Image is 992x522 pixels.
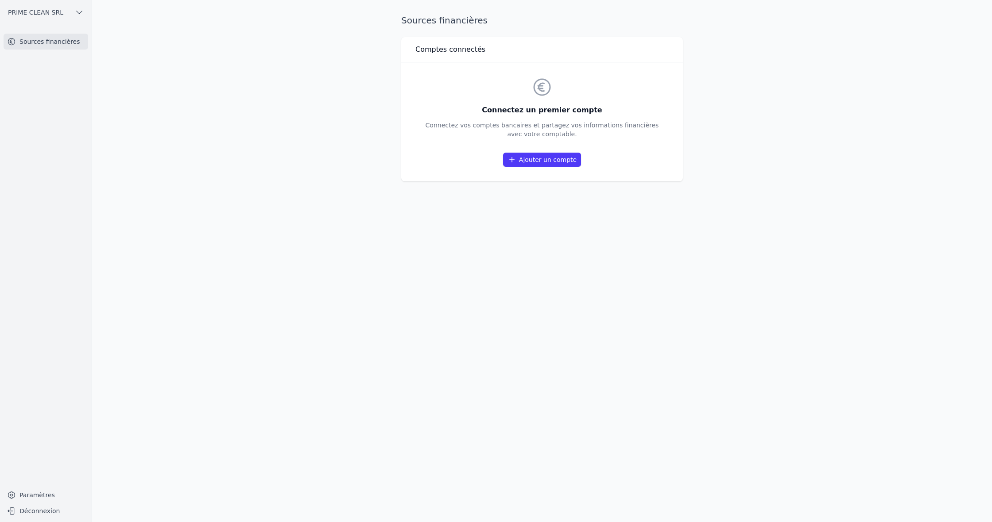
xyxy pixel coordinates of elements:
a: Ajouter un compte [503,153,581,167]
p: Connectez vos comptes bancaires et partagez vos informations financières avec votre comptable. [426,121,659,138]
button: Déconnexion [4,504,88,518]
a: Paramètres [4,488,88,502]
a: Sources financières [4,34,88,50]
h3: Connectez un premier compte [426,105,659,115]
h1: Sources financières [401,14,488,27]
h3: Comptes connectés [415,44,485,55]
span: PRIME CLEAN SRL [8,8,63,17]
button: PRIME CLEAN SRL [4,5,88,19]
